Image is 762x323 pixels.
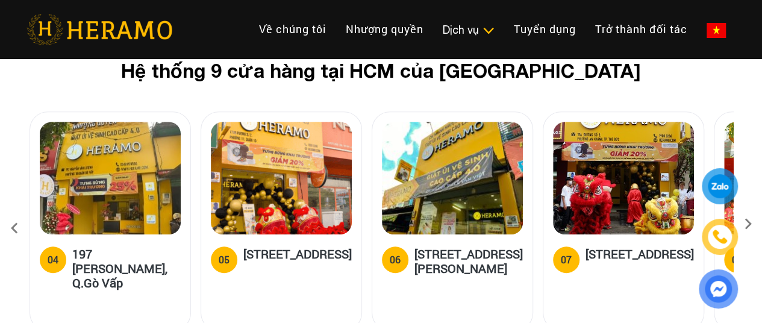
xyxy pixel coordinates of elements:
a: Trở thành đối tác [586,16,697,42]
h5: [STREET_ADDRESS] [243,246,352,271]
img: subToggleIcon [482,25,495,37]
div: 04 [48,252,58,267]
a: phone-icon [704,221,736,253]
div: 06 [390,252,401,267]
img: heramo-logo.png [27,14,172,45]
img: heramo-179b-duong-3-thang-2-phuong-11-quan-10 [211,122,352,234]
h5: 197 [PERSON_NAME], Q.Gò Vấp [72,246,181,290]
img: heramo-15a-duong-so-2-phuong-an-khanh-thu-duc [553,122,694,234]
img: heramo-197-nguyen-van-luong [40,122,181,234]
a: Tuyển dụng [504,16,586,42]
a: Về chúng tôi [249,16,336,42]
h5: [STREET_ADDRESS] [586,246,694,271]
h5: [STREET_ADDRESS][PERSON_NAME] [414,246,523,275]
img: phone-icon [713,230,726,243]
img: heramo-314-le-van-viet-phuong-tang-nhon-phu-b-quan-9 [382,122,523,234]
img: vn-flag.png [707,23,726,38]
div: 07 [561,252,572,267]
a: Nhượng quyền [336,16,433,42]
h2: Hệ thống 9 cửa hàng tại HCM của [GEOGRAPHIC_DATA] [49,59,714,82]
div: Dịch vụ [443,22,495,38]
div: 05 [219,252,230,267]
